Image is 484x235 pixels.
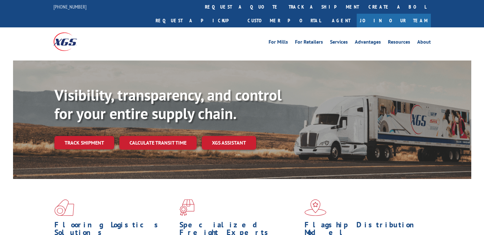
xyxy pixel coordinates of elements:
a: Resources [388,39,410,46]
a: Request a pickup [151,14,243,27]
img: xgs-icon-focused-on-flooring-red [179,199,194,216]
a: XGS ASSISTANT [202,136,256,150]
a: About [417,39,431,46]
a: Customer Portal [243,14,326,27]
a: Services [330,39,348,46]
a: For Mills [269,39,288,46]
a: Calculate transit time [119,136,197,150]
a: Advantages [355,39,381,46]
a: [PHONE_NUMBER] [53,4,87,10]
b: Visibility, transparency, and control for your entire supply chain. [54,85,282,123]
img: xgs-icon-total-supply-chain-intelligence-red [54,199,74,216]
a: Track shipment [54,136,114,149]
a: For Retailers [295,39,323,46]
a: Agent [326,14,357,27]
a: Join Our Team [357,14,431,27]
img: xgs-icon-flagship-distribution-model-red [305,199,326,216]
